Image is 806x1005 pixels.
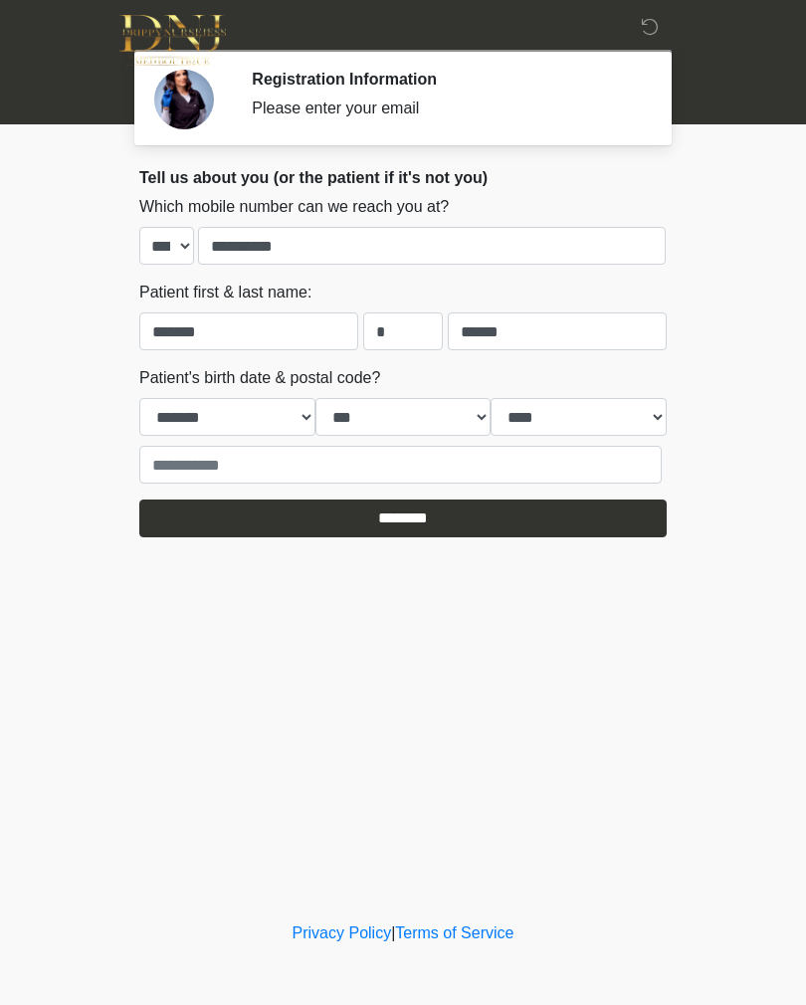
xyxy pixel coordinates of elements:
[139,281,311,304] label: Patient first & last name:
[139,366,380,390] label: Patient's birth date & postal code?
[391,924,395,941] a: |
[139,195,449,219] label: Which mobile number can we reach you at?
[119,15,226,66] img: DNJ Med Boutique Logo
[395,924,513,941] a: Terms of Service
[154,70,214,129] img: Agent Avatar
[252,97,637,120] div: Please enter your email
[139,168,667,187] h2: Tell us about you (or the patient if it's not you)
[293,924,392,941] a: Privacy Policy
